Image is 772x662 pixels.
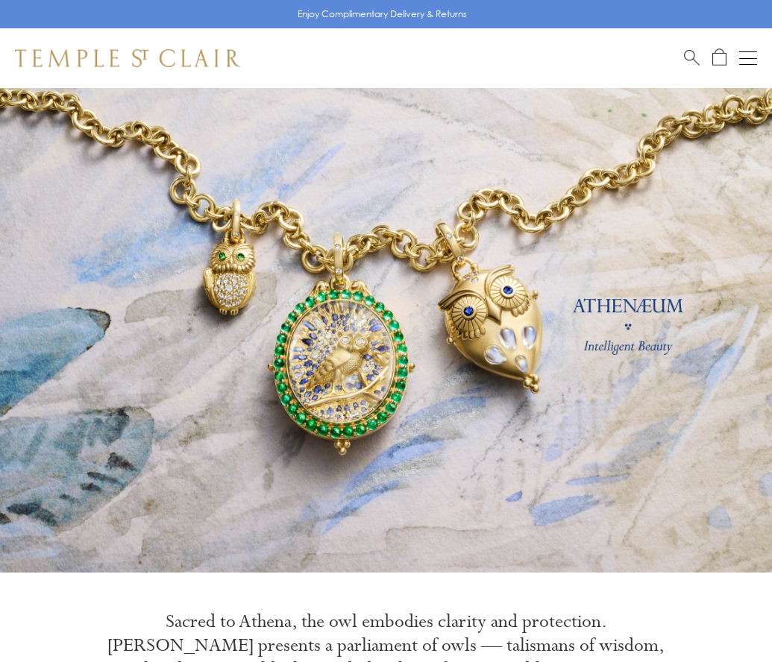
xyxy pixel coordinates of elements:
a: Search [684,48,700,67]
button: Open navigation [739,49,757,67]
a: Open Shopping Bag [712,48,727,67]
img: Temple St. Clair [15,49,240,67]
p: Enjoy Complimentary Delivery & Returns [298,7,467,22]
